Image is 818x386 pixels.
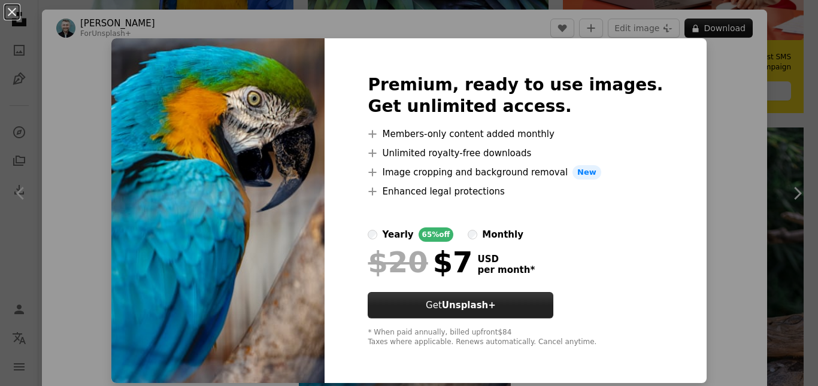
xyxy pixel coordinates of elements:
[368,127,663,141] li: Members-only content added monthly
[368,247,472,278] div: $7
[368,292,553,318] button: GetUnsplash+
[368,184,663,199] li: Enhanced legal protections
[468,230,477,239] input: monthly
[368,230,377,239] input: yearly65%off
[382,227,413,242] div: yearly
[477,254,535,265] span: USD
[482,227,523,242] div: monthly
[419,227,454,242] div: 65% off
[477,265,535,275] span: per month *
[572,165,601,180] span: New
[368,165,663,180] li: Image cropping and background removal
[368,74,663,117] h2: Premium, ready to use images. Get unlimited access.
[442,300,496,311] strong: Unsplash+
[368,247,428,278] span: $20
[368,328,663,347] div: * When paid annually, billed upfront $84 Taxes where applicable. Renews automatically. Cancel any...
[368,146,663,160] li: Unlimited royalty-free downloads
[111,38,325,383] img: premium_photo-1673709676687-9f6ac02b70fa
